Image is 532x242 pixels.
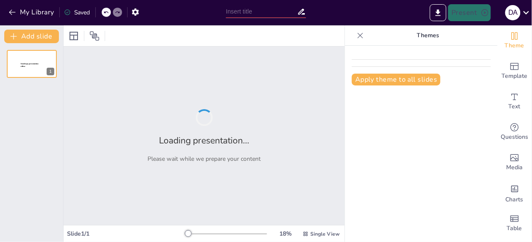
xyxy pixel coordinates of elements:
[310,231,340,237] span: Single View
[67,29,81,43] div: Layout
[352,74,440,85] button: Apply theme to all slides
[498,208,532,239] div: Add a table
[505,5,521,20] div: D A
[47,68,54,75] div: 1
[448,4,490,21] button: Present
[4,30,59,43] button: Add slide
[498,117,532,147] div: Get real-time input from your audience
[498,147,532,178] div: Add images, graphics, shapes or video
[430,4,446,21] button: Export to PowerPoint
[226,5,297,18] input: Insert title
[505,4,521,21] button: D A
[498,86,532,117] div: Add text boxes
[159,135,249,146] h2: Loading presentation...
[64,8,90,16] div: Saved
[148,155,261,163] p: Please wait while we prepare your content
[498,178,532,208] div: Add charts and graphs
[67,230,186,238] div: Slide 1 / 1
[509,102,521,111] span: Text
[6,5,58,19] button: My Library
[498,25,532,56] div: Change the overall theme
[501,132,529,142] span: Questions
[21,63,39,68] span: Sendsteps presentation editor
[367,25,489,46] p: Themes
[507,224,522,233] span: Table
[502,71,528,81] span: Template
[276,230,296,238] div: 18 %
[506,195,524,204] span: Charts
[7,50,57,78] div: 1
[89,31,100,41] span: Position
[498,56,532,86] div: Add ready made slides
[507,163,523,172] span: Media
[505,41,524,50] span: Theme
